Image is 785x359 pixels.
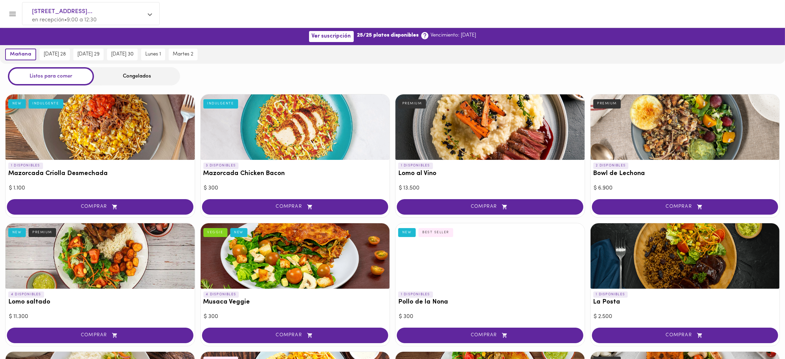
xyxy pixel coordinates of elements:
[203,291,239,298] p: 4 DISPONIBLES
[7,328,193,343] button: COMPRAR
[15,204,185,210] span: COMPRAR
[399,313,581,321] div: $ 300
[592,328,778,343] button: COMPRAR
[312,33,351,40] span: Ver suscripción
[398,228,416,237] div: NEW
[9,184,191,192] div: $ 1.100
[107,49,138,60] button: [DATE] 30
[203,228,227,237] div: VEGGIE
[405,204,575,210] span: COMPRAR
[211,332,380,338] span: COMPRAR
[145,51,161,58] span: lunes 1
[398,291,433,298] p: 1 DISPONIBLES
[8,299,192,306] h3: Lomo saltado
[203,99,238,108] div: INDULGENTE
[94,67,180,85] div: Congelados
[593,299,777,306] h3: La Posta
[601,332,770,338] span: COMPRAR
[594,313,776,321] div: $ 2.500
[44,51,66,58] span: [DATE] 28
[405,332,575,338] span: COMPRAR
[593,170,777,177] h3: Bowl de Lechona
[77,51,99,58] span: [DATE] 29
[418,228,454,237] div: BEST SELLER
[8,67,94,85] div: Listos para comer
[8,99,26,108] div: NEW
[593,163,629,169] p: 2 DISPONIBLES
[204,313,386,321] div: $ 300
[601,204,770,210] span: COMPRAR
[169,49,198,60] button: martes 2
[6,94,195,160] div: Mazorcada Criolla Desmechada
[211,204,380,210] span: COMPRAR
[7,199,193,215] button: COMPRAR
[32,17,97,23] span: en recepción • 9:00 a 12:30
[32,7,143,16] span: [STREET_ADDRESS]...
[9,313,191,321] div: $ 11.300
[230,228,248,237] div: NEW
[29,99,63,108] div: INDULGENTE
[6,223,195,289] div: Lomo saltado
[73,49,104,60] button: [DATE] 29
[398,170,582,177] h3: Lomo al Vino
[173,51,193,58] span: martes 2
[5,49,36,60] button: mañana
[204,184,386,192] div: $ 300
[397,328,583,343] button: COMPRAR
[397,199,583,215] button: COMPRAR
[395,223,585,289] div: Pollo de la Nona
[309,31,354,42] button: Ver suscripción
[201,94,390,160] div: Mazorcada Chicken Bacon
[8,163,43,169] p: 1 DISPONIBLES
[141,49,165,60] button: lunes 1
[201,223,390,289] div: Musaca Veggie
[203,170,387,177] h3: Mazorcada Chicken Bacon
[395,94,585,160] div: Lomo al Vino
[111,51,134,58] span: [DATE] 30
[15,332,185,338] span: COMPRAR
[399,184,581,192] div: $ 13.500
[398,163,433,169] p: 1 DISPONIBLES
[10,51,31,58] span: mañana
[202,199,389,215] button: COMPRAR
[593,291,628,298] p: 1 DISPONIBLES
[357,32,419,39] b: 25/25 platos disponibles
[591,223,780,289] div: La Posta
[745,319,778,352] iframe: Messagebird Livechat Widget
[4,6,21,22] button: Menu
[8,228,26,237] div: NEW
[398,99,426,108] div: PREMIUM
[593,99,621,108] div: PREMIUM
[431,32,476,39] p: Vencimiento: [DATE]
[40,49,70,60] button: [DATE] 28
[203,299,387,306] h3: Musaca Veggie
[398,299,582,306] h3: Pollo de la Nona
[29,228,56,237] div: PREMIUM
[203,163,239,169] p: 3 DISPONIBLES
[202,328,389,343] button: COMPRAR
[594,184,776,192] div: $ 6.900
[592,199,778,215] button: COMPRAR
[8,291,44,298] p: 4 DISPONIBLES
[591,94,780,160] div: Bowl de Lechona
[8,170,192,177] h3: Mazorcada Criolla Desmechada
